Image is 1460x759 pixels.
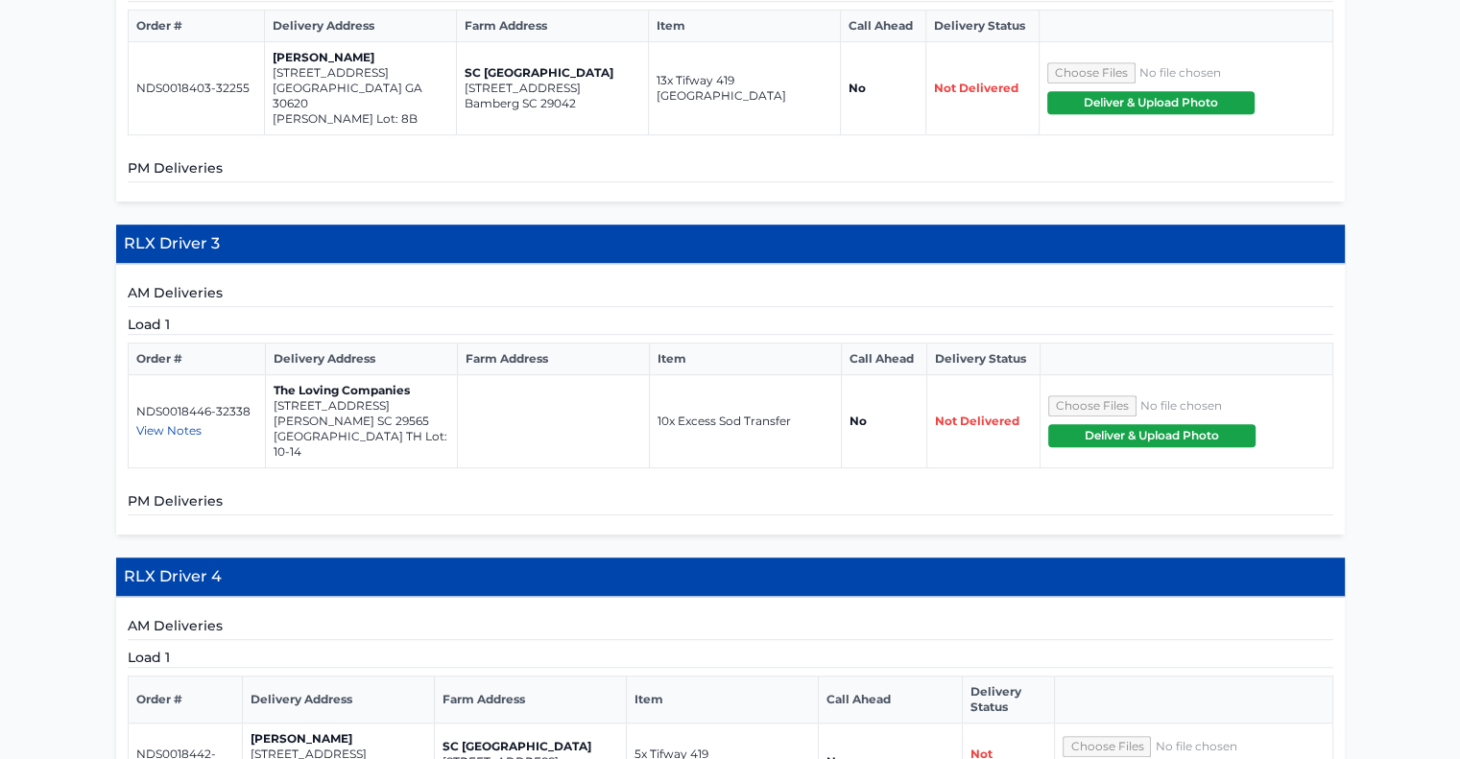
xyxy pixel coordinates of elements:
[465,96,640,111] p: Bamberg SC 29042
[128,676,243,723] th: Order #
[435,676,627,723] th: Farm Address
[243,676,435,723] th: Delivery Address
[465,81,640,96] p: [STREET_ADDRESS]
[128,315,1333,335] h5: Load 1
[649,11,841,42] th: Item
[274,429,449,460] p: [GEOGRAPHIC_DATA] TH Lot: 10-14
[136,423,202,438] span: View Notes
[136,81,257,96] p: NDS0018403-32255
[925,11,1039,42] th: Delivery Status
[265,344,457,375] th: Delivery Address
[251,731,426,747] p: [PERSON_NAME]
[926,344,1040,375] th: Delivery Status
[1048,424,1256,447] button: Deliver & Upload Photo
[935,414,1019,428] span: Not Delivered
[128,158,1333,182] h5: PM Deliveries
[128,283,1333,307] h5: AM Deliveries
[849,81,866,95] strong: No
[465,65,640,81] p: SC [GEOGRAPHIC_DATA]
[273,81,448,111] p: [GEOGRAPHIC_DATA] GA 30620
[128,11,265,42] th: Order #
[627,676,819,723] th: Item
[128,616,1333,640] h5: AM Deliveries
[1047,91,1255,114] button: Deliver & Upload Photo
[128,491,1333,515] h5: PM Deliveries
[457,344,649,375] th: Farm Address
[265,11,457,42] th: Delivery Address
[274,383,449,398] p: The Loving Companies
[273,65,448,81] p: [STREET_ADDRESS]
[934,81,1018,95] span: Not Delivered
[649,344,841,375] th: Item
[963,676,1055,723] th: Delivery Status
[457,11,649,42] th: Farm Address
[649,375,841,468] td: 10x Excess Sod Transfer
[128,648,1333,668] h5: Load 1
[274,398,449,414] p: [STREET_ADDRESS]
[819,676,963,723] th: Call Ahead
[273,50,448,65] p: [PERSON_NAME]
[841,11,926,42] th: Call Ahead
[136,404,257,419] p: NDS0018446-32338
[841,344,926,375] th: Call Ahead
[116,557,1345,597] h4: RLX Driver 4
[274,414,449,429] p: [PERSON_NAME] SC 29565
[850,414,867,428] strong: No
[273,111,448,127] p: [PERSON_NAME] Lot: 8B
[649,42,841,135] td: 13x Tifway 419 [GEOGRAPHIC_DATA]
[128,344,265,375] th: Order #
[116,225,1345,264] h4: RLX Driver 3
[443,739,618,754] p: SC [GEOGRAPHIC_DATA]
